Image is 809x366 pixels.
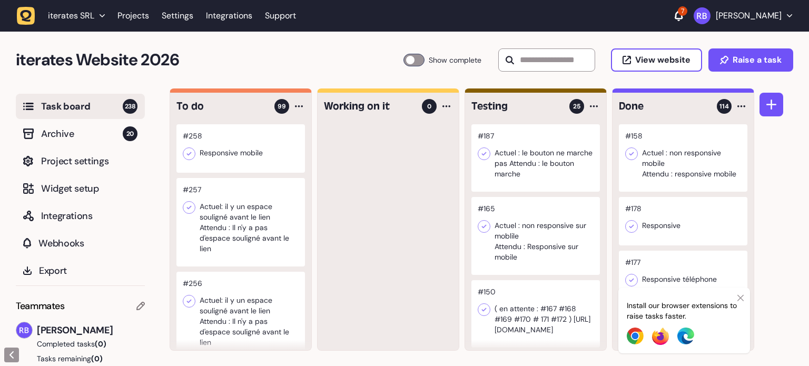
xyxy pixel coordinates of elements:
span: 25 [573,102,580,111]
p: [PERSON_NAME] [716,11,782,21]
div: 7 [678,6,687,16]
span: 114 [719,102,729,111]
a: Support [265,11,296,21]
span: View website [635,56,690,64]
span: Task board [41,99,123,114]
img: Chrome Extension [627,328,644,344]
span: 99 [278,102,286,111]
span: [PERSON_NAME] [37,323,145,338]
button: View website [611,48,702,72]
h4: Done [619,99,709,114]
span: Widget setup [41,181,137,196]
button: Project settings [16,149,145,174]
img: Rodolphe Balay [694,7,711,24]
span: 238 [123,99,137,114]
h4: To do [176,99,267,114]
a: Integrations [206,6,252,25]
span: Raise a task [733,56,782,64]
h4: Working on it [324,99,415,114]
button: Completed tasks(0) [16,339,136,349]
span: 20 [123,126,137,141]
span: (0) [95,339,106,349]
span: Integrations [41,209,137,223]
p: Install our browser extensions to raise tasks faster. [627,300,742,321]
img: Rodolphe Balay [16,322,32,338]
span: Show complete [429,54,481,66]
span: iterates SRL [48,11,94,21]
a: Projects [117,6,149,25]
iframe: LiveChat chat widget [759,316,804,361]
button: iterates SRL [17,6,111,25]
button: [PERSON_NAME] [694,7,792,24]
span: Webhooks [38,236,137,251]
span: Project settings [41,154,137,169]
button: Export [16,258,145,283]
h4: Testing [471,99,562,114]
button: Tasks remaining(0) [16,353,145,364]
span: (0) [91,354,103,363]
img: Firefox Extension [652,328,669,345]
h2: iterates Website 2026 [16,47,403,73]
span: Teammates [16,299,65,313]
img: Edge Extension [677,328,694,344]
button: Archive20 [16,121,145,146]
span: 0 [427,102,431,111]
a: Settings [162,6,193,25]
span: Archive [41,126,123,141]
span: Export [39,263,137,278]
button: Integrations [16,203,145,229]
button: Webhooks [16,231,145,256]
button: Task board238 [16,94,145,119]
button: Raise a task [708,48,793,72]
button: Widget setup [16,176,145,201]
